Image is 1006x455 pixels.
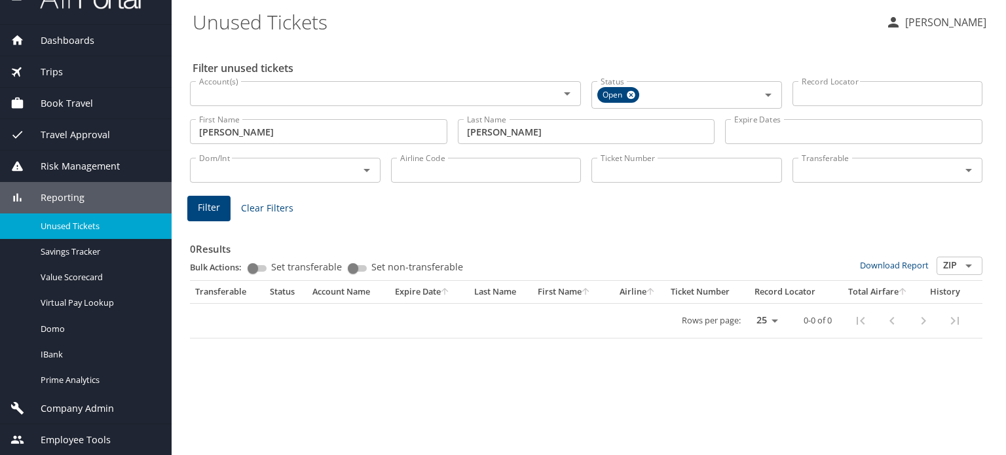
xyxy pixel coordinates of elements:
[899,288,908,297] button: sort
[24,33,94,48] span: Dashboards
[190,281,982,338] table: custom pagination table
[193,1,875,42] h1: Unused Tickets
[24,433,111,447] span: Employee Tools
[41,220,156,232] span: Unused Tickets
[609,281,665,303] th: Airline
[759,86,777,104] button: Open
[665,281,749,303] th: Ticket Number
[390,281,469,303] th: Expire Date
[959,161,978,179] button: Open
[582,288,591,297] button: sort
[41,348,156,361] span: IBank
[901,14,986,30] p: [PERSON_NAME]
[198,200,220,216] span: Filter
[236,196,299,221] button: Clear Filters
[190,234,982,257] h3: 0 Results
[24,401,114,416] span: Company Admin
[241,200,293,217] span: Clear Filters
[804,316,832,325] p: 0-0 of 0
[749,281,836,303] th: Record Locator
[195,286,259,298] div: Transferable
[24,65,63,79] span: Trips
[24,191,84,205] span: Reporting
[558,84,576,103] button: Open
[307,281,390,303] th: Account Name
[860,259,929,271] a: Download Report
[24,128,110,142] span: Travel Approval
[597,88,630,102] span: Open
[682,316,741,325] p: Rows per page:
[265,281,307,303] th: Status
[24,96,93,111] span: Book Travel
[532,281,609,303] th: First Name
[836,281,920,303] th: Total Airfare
[469,281,532,303] th: Last Name
[646,288,656,297] button: sort
[187,196,231,221] button: Filter
[41,271,156,283] span: Value Scorecard
[921,281,970,303] th: History
[880,10,992,34] button: [PERSON_NAME]
[271,263,342,272] span: Set transferable
[41,297,156,309] span: Virtual Pay Lookup
[746,311,783,331] select: rows per page
[371,263,463,272] span: Set non-transferable
[358,161,376,179] button: Open
[190,261,252,273] p: Bulk Actions:
[959,257,978,275] button: Open
[41,323,156,335] span: Domo
[41,246,156,258] span: Savings Tracker
[193,58,985,79] h2: Filter unused tickets
[441,288,450,297] button: sort
[24,159,120,173] span: Risk Management
[41,374,156,386] span: Prime Analytics
[597,87,639,103] div: Open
